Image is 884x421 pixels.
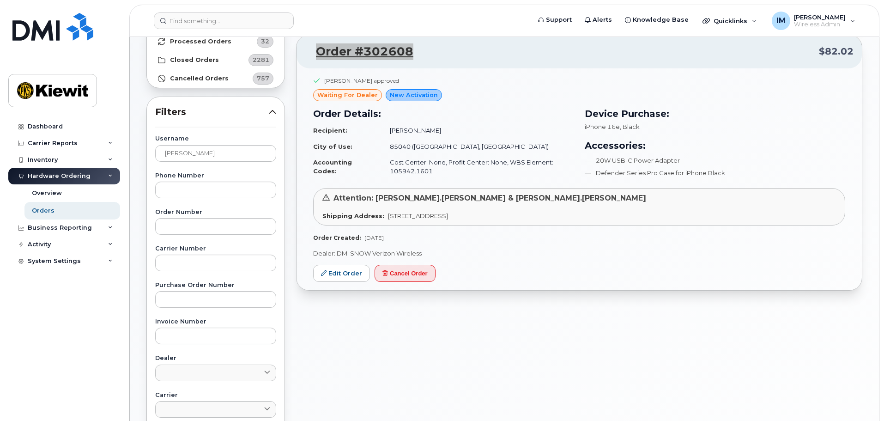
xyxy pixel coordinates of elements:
a: Knowledge Base [618,11,695,29]
strong: Order Created: [313,234,361,241]
span: $82.02 [819,45,854,58]
div: [PERSON_NAME] approved [324,77,399,85]
td: Cost Center: None, Profit Center: None, WBS Element: 105942.1601 [381,154,574,179]
input: Find something... [154,12,294,29]
span: Filters [155,105,269,119]
h3: Accessories: [585,139,845,153]
span: Quicklinks [714,17,747,24]
iframe: Messenger Launcher [844,381,877,414]
span: [DATE] [364,234,384,241]
label: Phone Number [155,173,276,179]
strong: City of Use: [313,143,352,150]
a: Support [532,11,578,29]
label: Carrier [155,392,276,398]
span: [PERSON_NAME] [794,13,846,21]
span: 2281 [253,55,269,64]
a: Cancelled Orders757 [147,69,285,88]
span: Alerts [593,15,612,24]
h3: Order Details: [313,107,574,121]
span: Attention: [PERSON_NAME].[PERSON_NAME] & [PERSON_NAME].[PERSON_NAME] [333,194,646,202]
div: Ivette Michel [765,12,862,30]
span: Knowledge Base [633,15,689,24]
td: [PERSON_NAME] [381,122,574,139]
button: Cancel Order [375,265,436,282]
span: 757 [257,74,269,83]
a: Edit Order [313,265,370,282]
strong: Cancelled Orders [170,75,229,82]
label: Order Number [155,209,276,215]
div: Quicklinks [696,12,763,30]
label: Purchase Order Number [155,282,276,288]
strong: Recipient: [313,127,347,134]
label: Dealer [155,355,276,361]
iframe: Messenger [680,81,877,376]
li: 20W USB-C Power Adapter [585,156,845,165]
strong: Processed Orders [170,38,231,45]
label: Carrier Number [155,246,276,252]
label: Invoice Number [155,319,276,325]
span: waiting for dealer [317,91,378,99]
span: iPhone 16e [585,123,620,130]
span: 32 [261,37,269,46]
span: IM [776,15,786,26]
span: , Black [620,123,640,130]
li: Defender Series Pro Case for iPhone Black [585,169,845,177]
h3: Device Purchase: [585,107,845,121]
label: Username [155,136,276,142]
strong: Shipping Address: [322,212,384,220]
td: 85040 ([GEOGRAPHIC_DATA], [GEOGRAPHIC_DATA]) [381,139,574,155]
a: Order #302608 [305,43,413,60]
span: New Activation [390,91,438,99]
strong: Accounting Codes: [313,159,352,175]
span: [STREET_ADDRESS] [388,212,448,220]
span: Support [546,15,572,24]
span: Wireless Admin [794,21,846,28]
p: Dealer: DMI SNOW Verizon Wireless [313,249,845,258]
a: Processed Orders32 [147,32,285,51]
strong: Closed Orders [170,56,219,64]
a: Closed Orders2281 [147,51,285,69]
a: Alerts [578,11,618,29]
